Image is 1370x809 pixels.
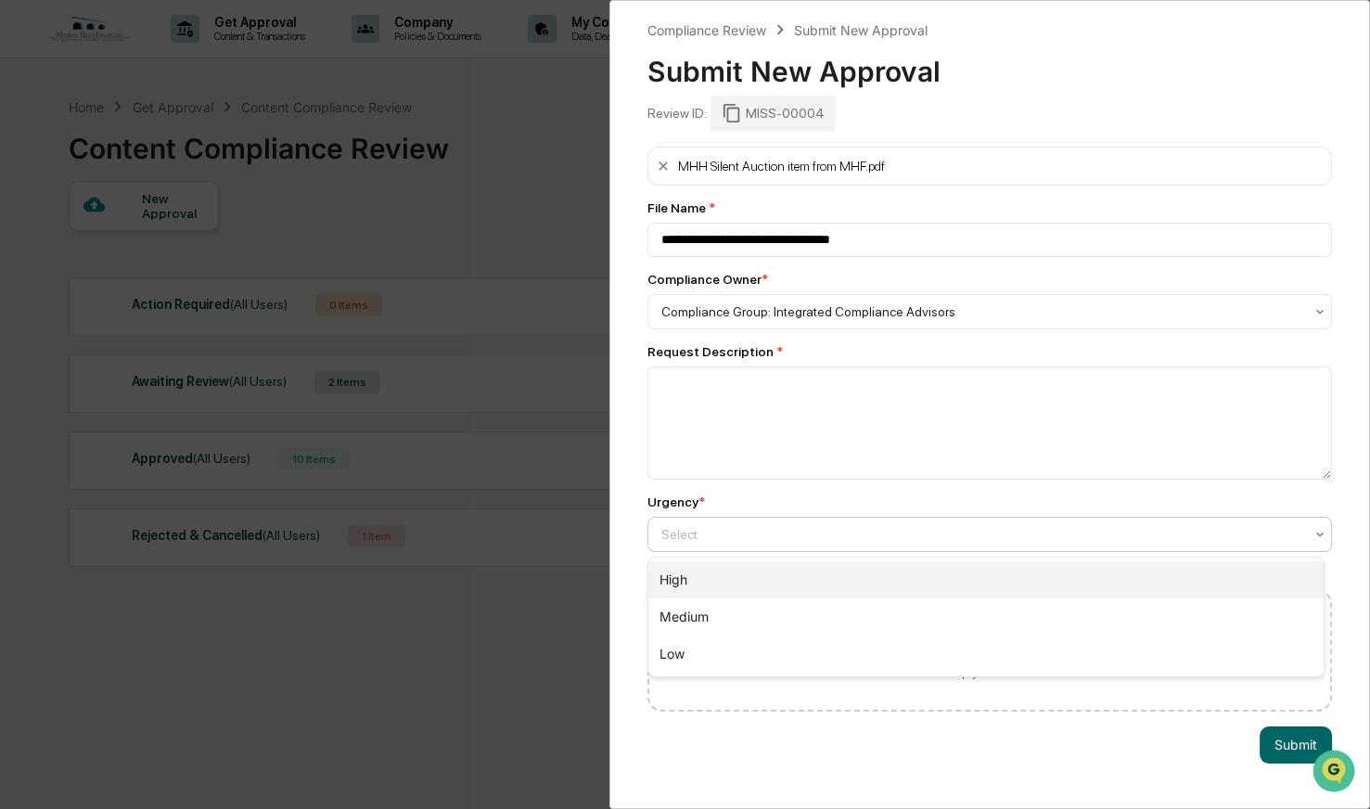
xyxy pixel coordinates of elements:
[1311,748,1361,798] iframe: Open customer support
[11,225,127,259] a: 🖐️Preclearance
[648,598,1324,636] div: Medium
[711,96,836,131] div: MISS-00004
[794,22,928,38] div: Submit New Approval
[647,494,705,509] div: Urgency
[131,313,224,327] a: Powered byPylon
[648,636,1324,673] div: Low
[127,225,237,259] a: 🗄️Attestations
[647,22,766,38] div: Compliance Review
[648,561,1324,598] div: High
[153,233,230,251] span: Attestations
[647,272,768,287] div: Compliance Owner
[185,314,224,327] span: Pylon
[647,344,1333,359] div: Request Description
[647,40,1333,88] div: Submit New Approval
[647,200,1333,215] div: File Name
[19,270,33,285] div: 🔎
[134,235,149,250] div: 🗄️
[19,38,338,68] p: How can we help?
[19,235,33,250] div: 🖐️
[11,261,124,294] a: 🔎Data Lookup
[647,106,707,121] div: Review ID:
[37,268,117,287] span: Data Lookup
[678,159,885,173] div: MHH Silent Auction item from MHF.pdf
[19,141,52,174] img: 1746055101610-c473b297-6a78-478c-a979-82029cc54cd1
[1260,726,1332,764] button: Submit
[63,160,235,174] div: We're available if you need us!
[63,141,304,160] div: Start new chat
[37,233,120,251] span: Preclearance
[315,147,338,169] button: Start new chat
